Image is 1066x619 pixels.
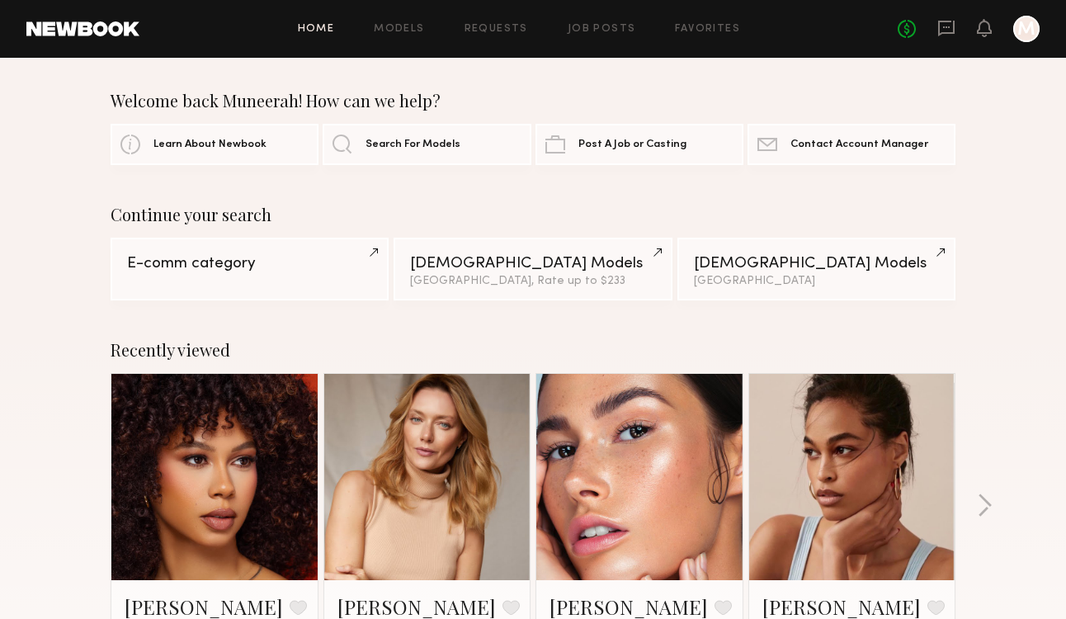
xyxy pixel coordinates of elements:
[111,91,955,111] div: Welcome back Muneerah! How can we help?
[694,256,939,272] div: [DEMOGRAPHIC_DATA] Models
[323,124,531,165] a: Search For Models
[111,124,318,165] a: Learn About Newbook
[578,139,686,150] span: Post A Job or Casting
[111,340,955,360] div: Recently viewed
[394,238,672,300] a: [DEMOGRAPHIC_DATA] Models[GEOGRAPHIC_DATA], Rate up to $233
[535,124,743,165] a: Post A Job or Casting
[111,205,955,224] div: Continue your search
[410,276,655,287] div: [GEOGRAPHIC_DATA], Rate up to $233
[111,238,389,300] a: E-comm category
[1013,16,1040,42] a: M
[410,256,655,272] div: [DEMOGRAPHIC_DATA] Models
[298,24,335,35] a: Home
[568,24,636,35] a: Job Posts
[790,139,928,150] span: Contact Account Manager
[465,24,528,35] a: Requests
[127,256,372,272] div: E-comm category
[366,139,460,150] span: Search For Models
[675,24,740,35] a: Favorites
[694,276,939,287] div: [GEOGRAPHIC_DATA]
[677,238,955,300] a: [DEMOGRAPHIC_DATA] Models[GEOGRAPHIC_DATA]
[153,139,266,150] span: Learn About Newbook
[374,24,424,35] a: Models
[748,124,955,165] a: Contact Account Manager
